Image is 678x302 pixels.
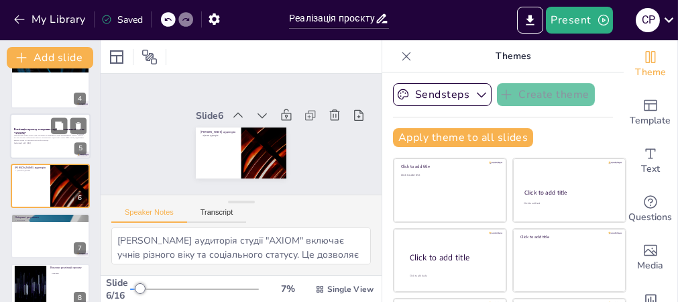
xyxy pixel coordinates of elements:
[201,130,237,134] p: [PERSON_NAME] аудиторія
[410,274,494,277] div: Click to add body
[624,137,677,185] div: Add text boxes
[10,9,91,30] button: My Library
[196,109,223,122] div: Slide 6
[74,142,87,154] div: 5
[14,134,87,141] p: Презентація бізнес-плану для створення та відкриття студії математичної освіти "AXIOM", що має на...
[201,134,237,137] p: цільова аудиторія
[624,185,677,234] div: Get real-time input from your audience
[15,170,46,172] p: цільова аудиторія
[14,142,87,144] p: Generated with [URL]
[187,208,247,223] button: Transcript
[142,49,158,65] span: Position
[11,64,90,108] div: 4
[497,83,595,106] button: Create theme
[272,283,304,295] div: 7 %
[11,164,90,208] div: https://cdn.sendsteps.com/images/logo/sendsteps_logo_white.pnghttps://cdn.sendsteps.com/images/lo...
[546,7,613,34] button: Present
[15,166,46,170] p: [PERSON_NAME] аудиторія
[630,113,671,128] span: Template
[641,162,660,177] span: Text
[111,228,371,264] textarea: [PERSON_NAME] аудиторія студії "AXIOM" включає учнів різного віку та соціального статусу. Це дозв...
[70,117,87,134] button: Delete Slide
[111,208,187,223] button: Speaker Notes
[393,128,533,147] button: Apply theme to all slides
[635,65,666,80] span: Theme
[106,276,130,302] div: Slide 6 / 16
[393,83,492,106] button: Sendsteps
[636,8,660,32] div: С Р
[74,93,86,105] div: 4
[401,174,497,177] div: Click to add text
[327,284,374,295] span: Single View
[50,266,86,270] p: Виклики реалізації проєкту
[624,89,677,137] div: Add ready made slides
[14,128,84,135] strong: Реалізація проєкту створення студії математичної освіти "АХІОМ"
[289,9,375,28] input: Insert title
[15,70,86,72] p: конкурентні переваги
[524,202,613,205] div: Click to add text
[517,7,543,34] button: Export to PowerPoint
[417,40,610,72] p: Themes
[106,46,127,68] div: Layout
[101,13,143,26] div: Saved
[410,252,496,263] div: Click to add title
[51,117,67,134] button: Duplicate Slide
[520,234,616,240] div: Click to add title
[638,258,664,273] span: Media
[624,234,677,282] div: Add images, graphics, shapes or video
[629,210,673,225] span: Questions
[636,7,660,34] button: С Р
[15,216,86,220] p: Очікувані результати
[624,40,677,89] div: Change the overall theme
[11,213,90,258] div: https://cdn.sendsteps.com/images/logo/sendsteps_logo_white.pnghttps://cdn.sendsteps.com/images/lo...
[524,189,614,197] div: Click to add title
[15,66,86,70] p: Конкурентні переваги
[15,219,86,222] p: результати
[74,242,86,254] div: 7
[50,272,86,274] p: виклики
[401,164,497,169] div: Click to add title
[74,192,86,204] div: 6
[7,47,93,68] button: Add slide
[10,113,91,159] div: https://cdn.sendsteps.com/images/logo/sendsteps_logo_white.pnghttps://cdn.sendsteps.com/images/lo...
